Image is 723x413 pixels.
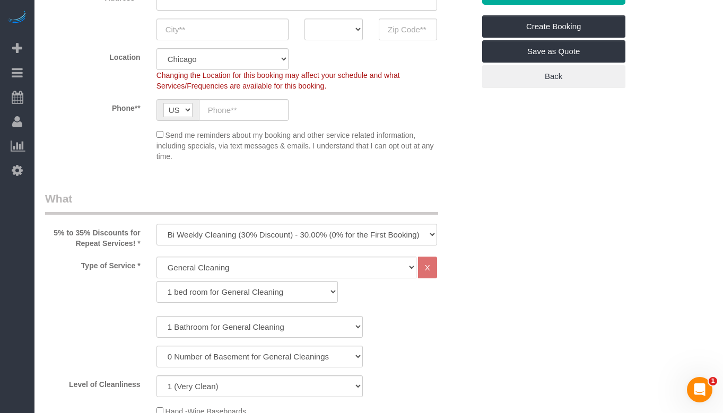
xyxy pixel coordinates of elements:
[482,65,625,87] a: Back
[37,375,149,390] label: Level of Cleanliness
[482,40,625,63] a: Save as Quote
[687,377,712,402] iframe: Intercom live chat
[379,19,437,40] input: Zip Code**
[37,48,149,63] label: Location
[482,15,625,38] a: Create Booking
[156,71,400,90] span: Changing the Location for this booking may affect your schedule and what Services/Frequencies are...
[156,131,434,161] span: Send me reminders about my booking and other service related information, including specials, via...
[45,191,438,215] legend: What
[37,257,149,271] label: Type of Service *
[709,377,717,385] span: 1
[37,224,149,249] label: 5% to 35% Discounts for Repeat Services! *
[6,11,28,25] img: Automaid Logo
